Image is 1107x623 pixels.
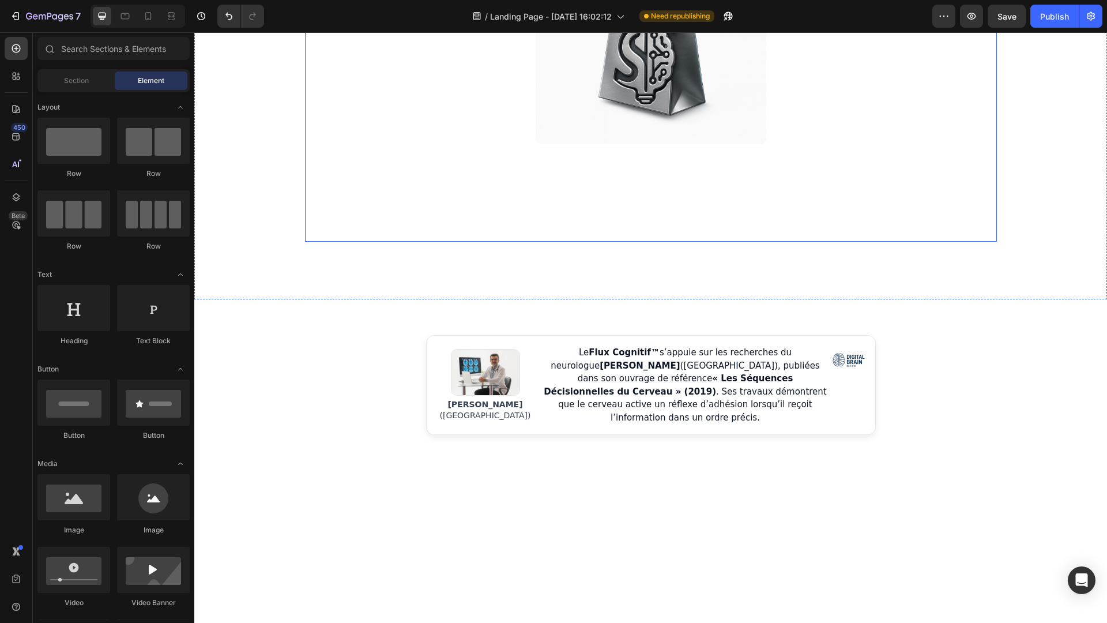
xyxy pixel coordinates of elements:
button: 7 [5,5,86,28]
div: Image [37,525,110,535]
div: Video Banner [117,598,190,608]
div: Row [37,241,110,252]
div: Open Intercom Messenger [1068,566,1095,594]
span: Toggle open [171,360,190,378]
div: Publish [1040,10,1069,22]
div: Button [37,430,110,441]
div: Video [37,598,110,608]
div: Beta [9,211,28,220]
span: Media [37,459,58,469]
span: Toggle open [171,455,190,473]
p: 7 [76,9,81,23]
iframe: Design area [194,32,1107,623]
img: Dr. Adrian Keller, neurologue [257,317,326,363]
p: Le s’appuie sur les recherches du neurologue ([GEOGRAPHIC_DATA]), publiées dans son ouvrage de ré... [348,314,635,392]
span: Button [37,364,59,374]
span: Toggle open [171,265,190,284]
div: Button [117,430,190,441]
button: Save [988,5,1026,28]
div: Row [37,168,110,179]
em: « Les Séquences Décisionnelles du Cerveau » (2019) [349,341,598,365]
em: Flux Cognitif™ [394,315,465,325]
div: 450 [11,123,28,132]
strong: [PERSON_NAME] [253,367,328,377]
span: Toggle open [171,98,190,117]
span: Layout [37,102,60,112]
span: Text [37,269,52,280]
span: Element [138,76,164,86]
div: Row [117,168,190,179]
button: Publish [1030,5,1079,28]
div: Image [117,525,190,535]
div: Row [117,241,190,252]
input: Search Sections & Elements [37,37,190,60]
div: Heading [37,336,110,346]
span: Landing Page - [DATE] 16:02:12 [490,10,612,22]
strong: [PERSON_NAME] [405,328,485,339]
span: Save [997,12,1016,21]
span: Section [64,76,89,86]
span: / [485,10,488,22]
div: Undo/Redo [217,5,264,28]
span: Need republishing [651,11,710,21]
div: Text Block [117,336,190,346]
span: ([GEOGRAPHIC_DATA]) [245,378,336,388]
img: Badge scientifique [636,310,673,347]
